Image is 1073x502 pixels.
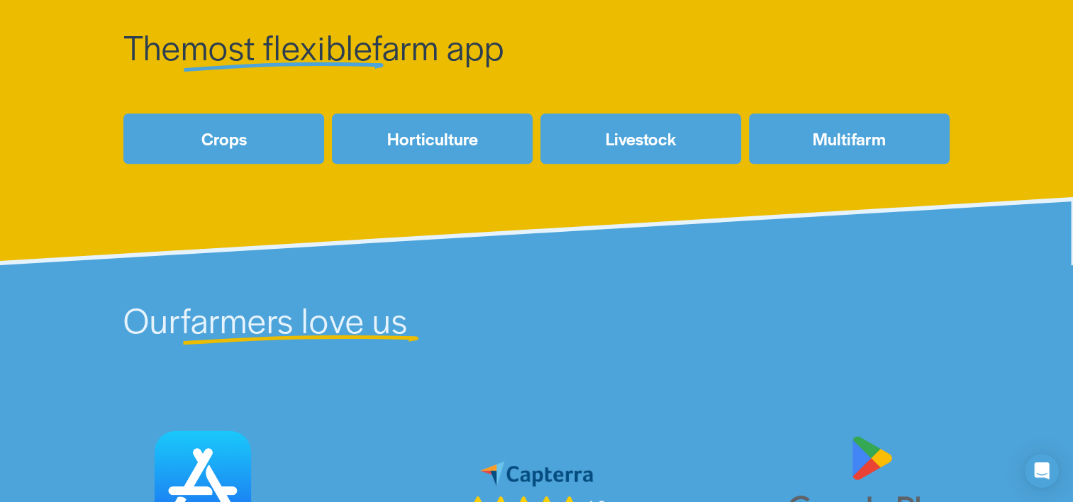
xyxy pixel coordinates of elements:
a: Multifarm [749,113,950,164]
div: Open Intercom Messenger [1025,454,1059,488]
a: Horticulture [332,113,533,164]
a: Livestock [540,113,741,164]
span: farmers love us [181,295,407,343]
span: Our [123,295,181,343]
span: farm app [372,22,504,70]
span: most flexible [181,22,372,70]
a: Crops [123,113,324,164]
span: The [123,22,181,70]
